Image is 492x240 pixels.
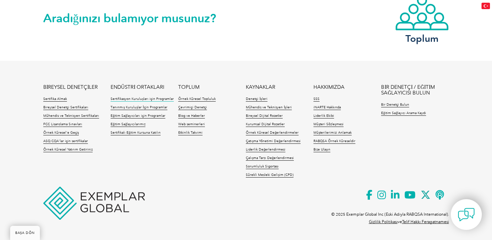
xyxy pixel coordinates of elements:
img: contact-chat.png [458,206,475,223]
a: Örnek Küresel Topluluk [178,97,216,102]
a: Denetçi İşleri [246,97,267,102]
a: Sorumluluk Sigortası [246,164,279,169]
a: BİR DENETÇİ / EĞİTİM SAĞLAYICISI BULUN [381,84,449,96]
a: Sertifikasyon Kuruluşları için Programlar [111,97,174,102]
a: Web seminerleri [178,122,205,127]
img: Örnek Küresel [43,187,145,220]
a: Çalışma Tarzı Değerlendirmesi [246,156,294,161]
font: Eğitim Sağlayıcı Arama Kaydı [381,111,426,115]
a: Örnek Küresel Değerlendirmeler [246,131,299,135]
font: Örnek Küresel Değerlendirmeler [246,131,299,135]
a: Blog ve Haberler [178,114,205,118]
a: Sertifikalı Eğitim Kursuna Katılın [111,131,161,135]
a: Bir Denetçi Bulun [381,103,409,107]
a: Telif Hakkı Feragatnamesi [402,219,449,224]
font: ENDÜSTRİ ORTAKLARI [111,84,164,90]
font: Çalışma Tarzı Değerlendirmesi [246,156,294,160]
a: Bireysel Denetçi Sertifikaları [43,105,88,110]
font: Web seminerleri [178,122,205,126]
a: FCC Lisanslama Sınavları [43,122,82,127]
a: Mühendis ve Teknisyen Sertifikaları [43,114,99,118]
font: HAKKIMIZDA [313,84,345,90]
font: Bireysel Dijital Rozetler [246,114,283,118]
font: FCC Lisanslama Sınavları [43,122,82,126]
font: Örnek Küresel Topluluk [178,97,216,101]
a: Sürekli Mesleki Gelişim (CPD) [246,173,294,178]
a: Kurumsal Dijital Rozetler [246,122,285,127]
a: Sertifika Almak [43,97,67,102]
a: Liderlik Ekibi [313,114,334,118]
a: KAYNAKLAR [246,84,275,90]
a: Örnek Küresel Yatırım Getiriniz [43,148,93,152]
font: Eğitim Sağlayıcılarımız [111,122,145,126]
font: Liderlik Ekibi [313,114,334,118]
font: Çatışma Yönetimi Değerlendirmesi [246,139,301,143]
a: ENDÜSTRİ ORTAKLARI [111,84,164,90]
font: Müşterilerimizi Anlamak [313,131,352,135]
font: TOPLUM [178,84,200,90]
font: Blog ve Haberler [178,114,205,118]
font: Eğitim Sağlayıcıları için Programlar [111,114,165,118]
a: Bize Ulaşın [313,148,330,152]
font: SSS [313,97,320,101]
font: BAŞA DÖN [15,231,35,235]
a: Bireysel Dijital Rozetler [246,114,283,118]
a: Çatışma Yönetimi Değerlendirmesi [246,139,301,144]
font: ASQ CQA'lar için sertifikalar [43,139,88,143]
a: Müşteri Sözleşmesi [313,122,344,127]
font: KAYNAKLAR [246,84,275,90]
font: BİR DENETÇİ / EĞİTİM SAĞLAYICISI BULUN [381,84,435,96]
font: Aradığınızı bulamıyor musunuz? [43,11,216,25]
font: Kurumsal Dijital Rozetler [246,122,285,126]
a: Liderlik Değerlendirmesi [246,148,285,152]
img: tr [482,3,490,9]
font: Örnek Küresel'e Geçiş [43,131,79,135]
font: Mühendis ve Teknisyen Sertifikaları [43,114,99,118]
a: Eğitim Sağlayıcı Arama Kaydı [381,111,426,116]
font: Toplum [405,33,439,44]
font: Sürekli Mesleki Gelişim (CPD) [246,173,294,177]
a: Gizlilik Politikası [369,219,398,224]
font: Sertifika Almak [43,97,67,101]
a: Örnek Küresel'e Geçiş [43,131,79,135]
a: iNARTE Hakkında [313,105,341,110]
font: Sertifikalı Eğitim Kursuna Katılın [111,131,161,135]
a: Müşterilerimizi Anlamak [313,131,352,135]
a: Çevrimiçi Denetçi [178,105,207,110]
a: TOPLUM [178,84,200,90]
font: Etkinlik Takvimi [178,131,203,135]
a: Etkinlik Takvimi [178,131,203,135]
font: © 2025 Exemplar Global Inc (Eski Adıyla RABQSA International). [331,212,449,217]
a: Tanınmış Kuruluşlar İçin Programlar [111,105,167,110]
a: ASQ CQA'lar için sertifikalar [43,139,88,144]
a: Eğitim Sağlayıcılarımız [111,122,145,127]
a: Mühendis ve Teknisyen İşleri [246,105,291,110]
font: ve [398,219,402,224]
font: Sertifikasyon Kuruluşları için Programlar [111,97,174,101]
font: Bir Denetçi Bulun [381,103,409,107]
a: BİREYSEL DENETÇİLER [43,84,98,90]
a: BAŞA DÖN [10,226,40,240]
font: BİREYSEL DENETÇİLER [43,84,98,90]
a: SSS [313,97,320,102]
a: Eğitim Sağlayıcıları için Programlar [111,114,165,118]
a: RABQSA Örnek Küreseldir [313,139,355,144]
a: HAKKIMIZDA [313,84,345,90]
font: RABQSA Örnek Küreseldir [313,139,355,143]
font: Denetçi İşleri [246,97,267,101]
font: Müşteri Sözleşmesi [313,122,344,126]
